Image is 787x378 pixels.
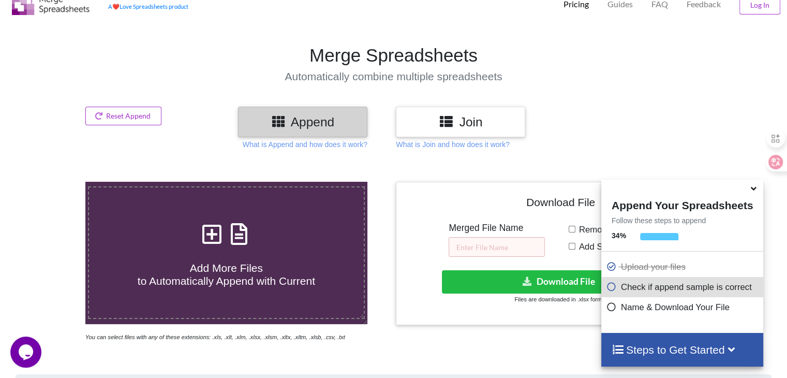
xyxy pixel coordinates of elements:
span: Add More Files to Automatically Append with Current [138,262,315,287]
span: Add Source File Names [575,242,671,252]
span: Remove Duplicates [575,225,655,235]
input: Enter File Name [449,237,545,257]
p: Check if append sample is correct [606,281,761,294]
b: 34 % [612,231,626,240]
h3: Join [404,114,517,129]
button: Reset Append [85,107,162,125]
p: Name & Download Your File [606,301,761,314]
a: AheartLove Spreadsheets product [108,3,188,10]
p: What is Append and how does it work? [243,139,367,150]
iframe: chat widget [10,337,43,368]
h4: Append Your Spreadsheets [601,196,763,212]
p: Upload your files [606,260,761,273]
h4: Steps to Get Started [612,343,753,356]
button: Download File [442,270,677,294]
p: Follow these steps to append [601,215,763,226]
h3: Append [246,114,360,129]
h5: Merged File Name [449,223,545,234]
span: heart [112,3,120,10]
small: Files are downloaded in .xlsx format [514,296,606,302]
p: What is Join and how does it work? [396,139,509,150]
i: You can select files with any of these extensions: .xls, .xlt, .xlm, .xlsx, .xlsm, .xltx, .xltm, ... [85,334,345,340]
h4: Download File [404,190,717,219]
